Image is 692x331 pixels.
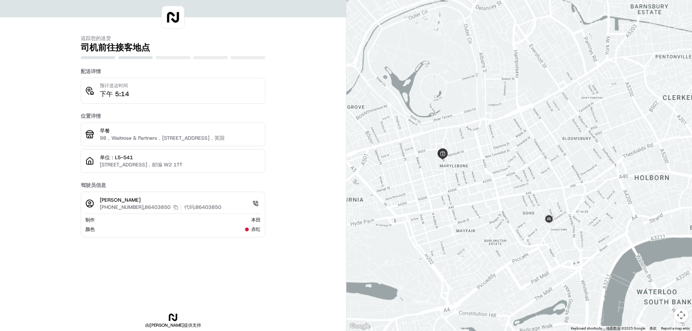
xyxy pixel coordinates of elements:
[348,322,372,331] a: 在 Google 地图中打开此区域（打开新窗口）
[674,308,688,322] button: Map camera controls
[649,326,657,330] a: 条款（在新标签页中打开）
[85,217,95,223] font: 制作
[81,182,106,188] font: 驾驶员信息
[251,226,261,232] font: 赤红
[184,322,201,328] font: 提供支持
[661,326,690,330] a: Report a map error
[100,128,110,134] font: 早餐
[81,42,150,53] font: 司机前往接客地点
[100,90,129,98] font: 下午 5:14
[100,154,133,161] font: 单位：L5-541
[100,135,225,141] font: 98，Waitrose & Partners，[STREET_ADDRESS]，英国
[348,322,372,331] img: 谷歌
[606,326,645,330] font: 地图数据 ©2025 Google
[100,197,141,203] font: [PERSON_NAME]
[81,113,101,119] font: 位置详情
[251,217,261,223] font: 本田
[195,204,221,210] font: 86403850
[100,204,170,210] font: [PHONE_NUMBER],86403850
[571,326,602,331] button: 键盘快捷键
[100,82,128,89] font: 预计送达时间
[145,322,184,328] font: 由[PERSON_NAME]
[184,204,195,210] font: 代码:
[85,226,95,232] font: 颜色
[81,35,111,41] font: 追踪您的送货
[649,326,657,330] font: 条款
[100,161,182,168] font: [STREET_ADDRESS]，邮编 W2 1TT
[81,68,101,75] font: 配送详情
